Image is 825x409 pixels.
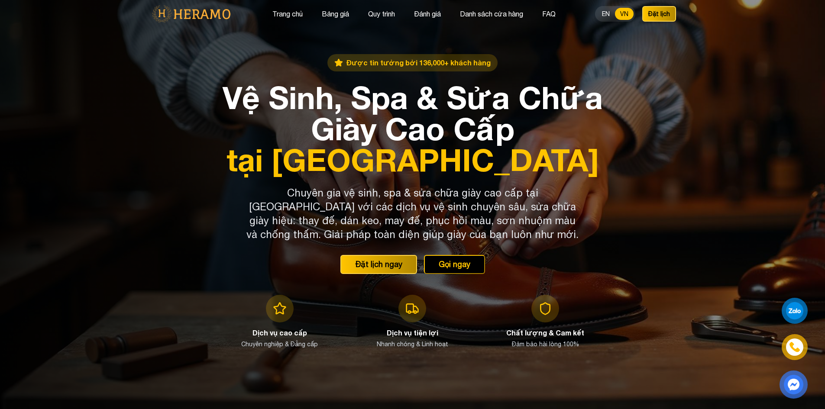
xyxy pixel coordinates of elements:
span: Được tin tưởng bởi 136,000+ khách hàng [346,58,491,68]
p: Đảm bảo hài lòng 100% [512,340,579,348]
button: Bảng giá [319,8,352,19]
p: Nhanh chóng & Linh hoạt [377,340,448,348]
h3: Chất lượng & Cam kết [506,328,584,338]
button: Đặt lịch [642,6,676,22]
img: phone-icon [789,341,801,353]
h3: Dịch vụ cao cấp [252,328,307,338]
span: tại [GEOGRAPHIC_DATA] [219,144,607,175]
button: Đặt lịch ngay [340,255,417,274]
p: Chuyên gia vệ sinh, spa & sửa chữa giày cao cấp tại [GEOGRAPHIC_DATA] với các dịch vụ vệ sinh chu... [246,186,579,241]
img: logo-with-text.png [149,5,233,23]
button: EN [597,8,615,20]
button: Trang chủ [270,8,305,19]
button: Gọi ngay [424,255,485,274]
p: Chuyên nghiệp & Đẳng cấp [241,340,318,348]
button: Quy trình [366,8,398,19]
h1: Vệ Sinh, Spa & Sửa Chữa Giày Cao Cấp [219,82,607,175]
button: VN [615,8,634,20]
button: Đánh giá [411,8,443,19]
h3: Dịch vụ tiện lợi [387,328,438,338]
button: FAQ [540,8,558,19]
button: Danh sách cửa hàng [457,8,526,19]
a: phone-icon [783,335,806,359]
